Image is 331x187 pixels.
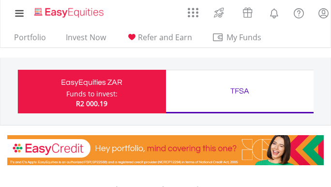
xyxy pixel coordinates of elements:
a: Portfolio [10,32,50,47]
a: Vouchers [233,2,262,20]
a: Refer and Earn [122,32,196,47]
div: EasyEquities ZAR [24,76,160,89]
div: Funds to invest: [66,89,118,99]
img: EasyCredit Promotion Banner [7,135,324,165]
span: My Funds [212,31,275,44]
a: Home page [31,2,106,18]
img: vouchers-v2.svg [240,5,256,20]
span: R2 000.19 [76,99,107,108]
a: Notifications [262,2,286,22]
a: FAQ's and Support [286,2,311,22]
img: EasyEquities_Logo.png [33,7,106,18]
img: thrive-v2.svg [211,5,227,20]
span: Refer and Earn [138,32,192,43]
a: Invest Now [62,32,110,47]
div: TFSA [172,84,308,98]
a: AppsGrid [181,2,205,18]
img: grid-menu-icon.svg [188,7,198,18]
